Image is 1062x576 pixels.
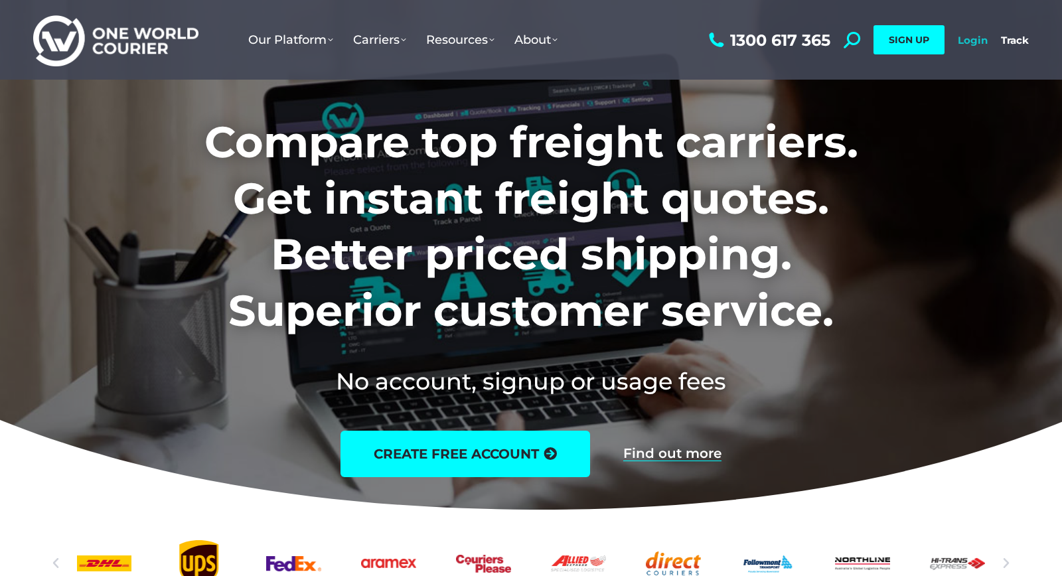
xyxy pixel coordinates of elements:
[514,33,558,47] span: About
[706,32,830,48] a: 1300 617 365
[238,19,343,60] a: Our Platform
[117,114,946,338] h1: Compare top freight carriers. Get instant freight quotes. Better priced shipping. Superior custom...
[416,19,504,60] a: Resources
[343,19,416,60] a: Carriers
[958,34,988,46] a: Login
[426,33,494,47] span: Resources
[353,33,406,47] span: Carriers
[504,19,568,60] a: About
[341,431,590,477] a: create free account
[873,25,945,54] a: SIGN UP
[889,34,929,46] span: SIGN UP
[1001,34,1029,46] a: Track
[33,13,198,67] img: One World Courier
[248,33,333,47] span: Our Platform
[117,365,946,397] h2: No account, signup or usage fees
[623,447,721,461] a: Find out more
